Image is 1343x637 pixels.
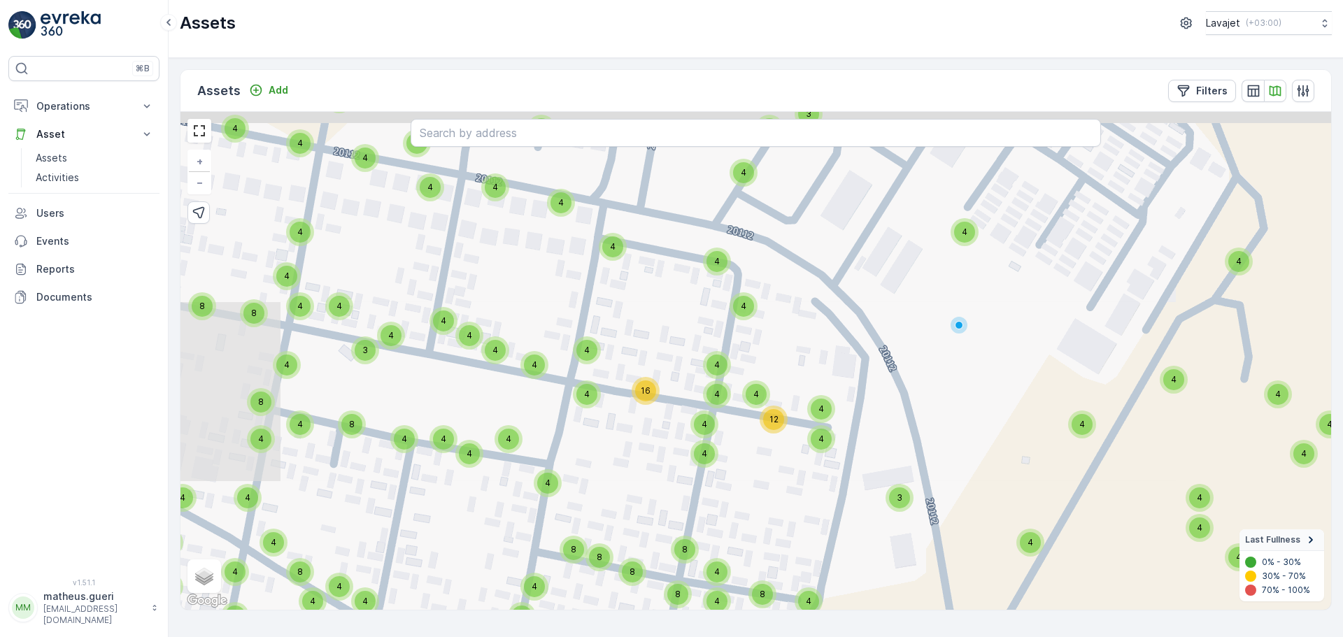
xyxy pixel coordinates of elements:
span: 4 [1236,256,1242,266]
div: 4 [703,351,731,379]
div: 4 [234,484,262,512]
span: 4 [284,271,290,281]
div: 4 [416,173,444,201]
div: 4 [377,322,405,350]
span: 4 [741,167,746,178]
span: + [197,155,203,167]
span: 3 [897,492,902,503]
span: 4 [180,492,185,503]
span: 8 [630,566,635,577]
span: 8 [597,552,602,562]
div: 8 [585,543,613,571]
span: 8 [297,566,303,577]
div: 8 [618,558,646,586]
div: 4 [795,587,823,615]
p: [EMAIL_ADDRESS][DOMAIN_NAME] [43,603,144,626]
div: 4 [599,233,627,261]
span: 4 [702,419,707,429]
div: 4 [429,425,457,453]
div: 4 [573,380,601,408]
a: View Fullscreen [189,120,210,141]
button: MMmatheus.gueri[EMAIL_ADDRESS][DOMAIN_NAME] [8,589,159,626]
span: 4 [962,227,967,237]
a: Activities [30,168,159,187]
div: 4 [1186,484,1214,512]
span: 4 [1171,374,1177,385]
span: 4 [532,581,537,592]
div: 4 [1290,440,1318,468]
div: 4 [1225,543,1253,571]
div: 8 [527,115,555,143]
div: 4 [1186,514,1214,542]
span: 4 [714,389,720,399]
span: 4 [584,389,590,399]
button: Add [243,82,294,99]
div: 4 [429,307,457,335]
div: 4 [807,395,835,423]
span: 4 [714,596,720,606]
div: 4 [286,218,314,246]
a: Zoom Out [189,172,210,193]
div: 4 [273,262,301,290]
span: 4 [297,301,303,311]
div: 4 [730,292,758,320]
div: 6 [403,129,431,157]
span: 4 [1197,492,1202,503]
span: 4 [532,359,537,370]
div: 4 [390,425,418,453]
a: Reports [8,255,159,283]
span: 4 [558,197,564,208]
div: 4 [351,587,379,615]
span: 4 [492,345,498,355]
span: 4 [741,301,746,311]
span: 8 [258,396,264,407]
div: 16 [632,377,660,405]
span: − [197,176,204,188]
span: 4 [427,182,433,192]
span: 4 [297,227,303,237]
span: 3 [806,108,811,119]
div: 4 [351,144,379,172]
img: Google [184,592,230,610]
span: 4 [232,566,238,577]
span: 4 [584,345,590,355]
div: 4 [221,115,249,143]
span: 4 [1197,522,1202,533]
span: 4 [714,566,720,577]
div: 4 [273,351,301,379]
a: Assets [30,148,159,168]
span: 4 [818,434,824,444]
p: 0% - 30% [1262,557,1301,568]
span: 4 [818,403,824,414]
span: 4 [492,182,498,192]
p: Operations [36,99,132,113]
span: 12 [769,414,779,424]
p: Documents [36,290,154,304]
img: logo [8,11,36,39]
div: 8 [748,580,776,608]
div: 3 [795,100,823,128]
span: v 1.51.1 [8,578,159,587]
div: 4 [742,380,770,408]
span: 4 [402,434,407,444]
div: 4 [951,218,979,246]
span: 4 [284,359,290,370]
button: Asset [8,120,159,148]
span: 8 [760,589,765,599]
div: 4 [286,410,314,438]
p: ⌘B [136,63,150,74]
span: 4 [336,301,342,311]
div: 4 [455,440,483,468]
span: 4 [362,596,368,606]
div: 4 [690,410,718,438]
p: Lavajet [1206,16,1240,30]
div: 4 [547,189,575,217]
p: Events [36,234,154,248]
span: 4 [467,330,472,341]
span: 4 [245,492,250,503]
div: 4 [286,129,314,157]
span: 16 [641,385,651,396]
span: 4 [1275,389,1281,399]
p: matheus.gueri [43,589,144,603]
span: 8 [199,301,205,311]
